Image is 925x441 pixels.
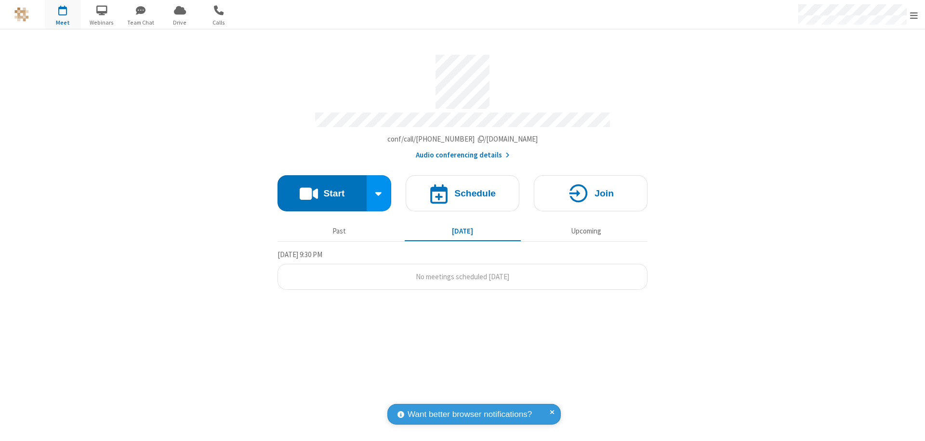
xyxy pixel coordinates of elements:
[416,272,509,281] span: No meetings scheduled [DATE]
[387,134,538,143] span: Copy my meeting room link
[281,222,397,240] button: Past
[45,18,81,27] span: Meet
[406,175,519,211] button: Schedule
[277,48,647,161] section: Account details
[595,189,614,198] h4: Join
[405,222,521,240] button: [DATE]
[162,18,198,27] span: Drive
[277,175,367,211] button: Start
[534,175,647,211] button: Join
[454,189,496,198] h4: Schedule
[277,249,647,290] section: Today's Meetings
[277,250,322,259] span: [DATE] 9:30 PM
[14,7,29,22] img: QA Selenium DO NOT DELETE OR CHANGE
[367,175,392,211] div: Start conference options
[201,18,237,27] span: Calls
[323,189,344,198] h4: Start
[408,408,532,421] span: Want better browser notifications?
[84,18,120,27] span: Webinars
[528,222,644,240] button: Upcoming
[416,150,510,161] button: Audio conferencing details
[123,18,159,27] span: Team Chat
[387,134,538,145] button: Copy my meeting room linkCopy my meeting room link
